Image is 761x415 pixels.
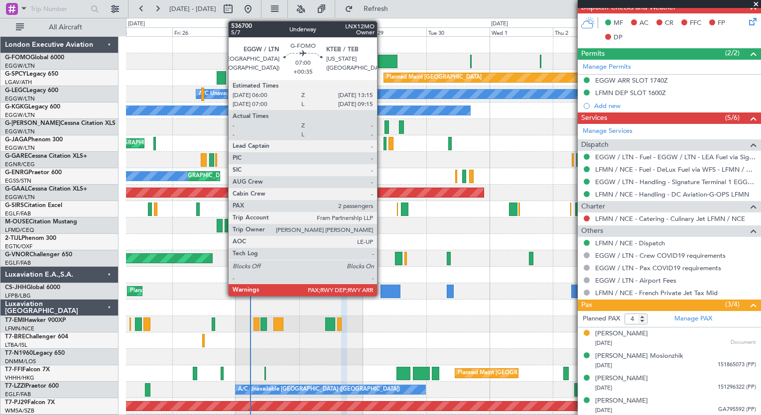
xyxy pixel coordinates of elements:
div: Mon 29 [363,27,426,36]
a: CS-JHHGlobal 6000 [5,285,60,291]
span: FFC [690,18,701,28]
a: LFPB/LBG [5,292,31,300]
div: [PERSON_NAME] [595,329,648,339]
span: G-GAAL [5,186,28,192]
span: T7-FFI [5,367,22,373]
a: T7-PJ29Falcon 7X [5,400,55,406]
span: T7-EMI [5,317,24,323]
div: [PERSON_NAME] [595,396,648,406]
a: G-KGKGLegacy 600 [5,104,60,110]
span: GA795592 (PP) [718,406,756,414]
div: Sun 28 [299,27,363,36]
a: Manage Permits [583,62,631,72]
span: Pax [581,300,592,311]
span: T7-BRE [5,334,25,340]
div: Planned Maint [GEOGRAPHIC_DATA] ([GEOGRAPHIC_DATA]) [130,284,287,299]
a: LFMD/CEQ [5,226,34,234]
span: [DATE] - [DATE] [169,4,216,13]
a: VHHH/HKG [5,374,34,382]
span: G-FOMO [5,55,30,61]
a: G-LEGCLegacy 600 [5,88,58,94]
a: M-OUSECitation Mustang [5,219,77,225]
div: [PERSON_NAME] Mosionzhik [595,351,683,361]
span: (5/6) [725,112,740,123]
a: LTBA/ISL [5,341,27,349]
div: Thu 25 [109,27,172,36]
a: T7-BREChallenger 604 [5,334,68,340]
a: G-SIRSCitation Excel [5,203,62,208]
span: CS-JHH [5,285,26,291]
a: LFMN / NCE - Handling - DC Aviation-G-OPS LFMN [595,190,749,199]
span: (3/4) [725,299,740,310]
input: Trip Number [30,1,88,16]
span: G-SIRS [5,203,24,208]
div: EGGW ARR SLOT 1740Z [595,76,668,85]
a: WMSA/SZB [5,407,34,415]
span: [DATE] [595,362,612,369]
a: EGGW/LTN [5,111,35,119]
a: EGGW / LTN - Airport Fees [595,276,676,285]
a: EGGW/LTN [5,144,35,152]
span: G-GARE [5,153,28,159]
a: EGTK/OXF [5,243,32,250]
div: Planned Maint [GEOGRAPHIC_DATA] ([GEOGRAPHIC_DATA]) [336,202,493,216]
div: [DATE] [491,20,508,28]
span: 2-TIJL [5,235,21,241]
a: LFMN / NCE - Fuel - DeLux Fuel via WFS - LFMN / NCE [595,165,756,174]
a: G-SPCYLegacy 650 [5,71,58,77]
span: [DATE] [595,339,612,347]
a: 2-TIJLPhenom 300 [5,235,56,241]
a: T7-FFIFalcon 7X [5,367,50,373]
a: EGGW / LTN - Fuel - EGGW / LTN - LEA Fuel via Signature in EGGW [595,153,756,161]
span: Refresh [355,5,397,12]
span: G-ENRG [5,170,28,176]
div: A/C Unavailable [GEOGRAPHIC_DATA] ([GEOGRAPHIC_DATA]) [238,382,400,397]
span: G-[PERSON_NAME] [5,120,60,126]
span: G-LEGC [5,88,26,94]
a: G-GAALCessna Citation XLS+ [5,186,87,192]
a: EGGW/LTN [5,194,35,201]
div: LFMN DEP SLOT 1600Z [595,89,666,97]
span: MF [614,18,623,28]
a: LGAV/ATH [5,79,32,86]
div: [DATE] [128,20,145,28]
span: G-KGKG [5,104,28,110]
span: FP [718,18,725,28]
a: EGLF/FAB [5,259,31,267]
a: EGGW/LTN [5,95,35,103]
a: EGLF/FAB [5,391,31,398]
a: EGGW/LTN [5,62,35,70]
div: A/C Unavailable [GEOGRAPHIC_DATA] ([GEOGRAPHIC_DATA]) [199,87,361,102]
a: G-VNORChallenger 650 [5,252,72,258]
div: Tue 30 [426,27,490,36]
button: All Aircraft [11,19,108,35]
a: T7-LZZIPraetor 600 [5,383,59,389]
div: Wed 1 [490,27,553,36]
span: All Aircraft [26,24,105,31]
a: EGGW/LTN [5,128,35,135]
a: Manage Services [583,126,633,136]
span: Charter [581,201,605,212]
span: AC [639,18,648,28]
a: EGGW / LTN - Pax COVID19 requirements [595,264,721,272]
a: Manage PAX [674,314,712,324]
a: LFMN/NCE [5,325,34,332]
span: G-SPCY [5,71,26,77]
a: DNMM/LOS [5,358,36,365]
span: 151296322 (PP) [718,383,756,392]
span: G-VNOR [5,252,29,258]
a: LFMN / NCE - Catering - Culinary Jet LFMN / NCE [595,214,745,223]
a: T7-N1960Legacy 650 [5,350,65,356]
div: Planned Maint [GEOGRAPHIC_DATA] [386,70,482,85]
button: Refresh [340,1,400,17]
div: [PERSON_NAME] [595,374,648,384]
a: EGNR/CEG [5,161,35,168]
span: [DATE] [595,407,612,414]
span: [DATE] [595,384,612,392]
div: Fri 26 [172,27,236,36]
a: LFMN / NCE - Dispatch [595,239,665,247]
div: Thu 2 [553,27,616,36]
a: G-GARECessna Citation XLS+ [5,153,87,159]
div: Add new [594,102,756,110]
span: CR [665,18,673,28]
